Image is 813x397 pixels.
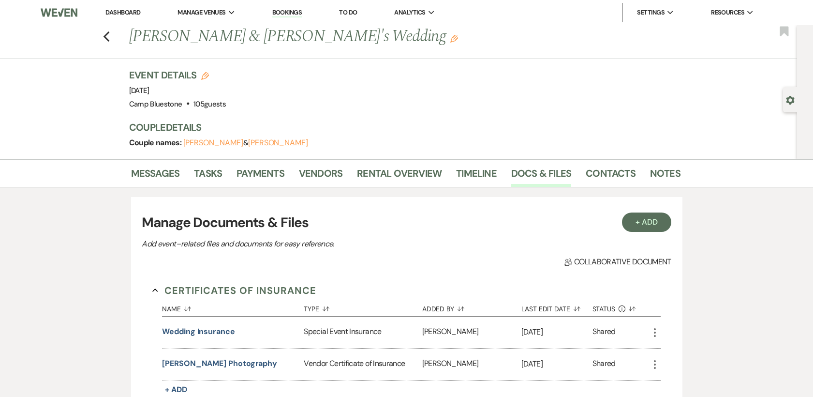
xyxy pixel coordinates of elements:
div: Special Event Insurance [304,317,422,348]
span: Collaborative document [564,256,671,268]
span: Resources [711,8,744,17]
div: [PERSON_NAME] [422,317,521,348]
button: Wedding Insurance [162,326,235,337]
a: Payments [237,166,284,187]
p: [DATE] [521,358,592,370]
h1: [PERSON_NAME] & [PERSON_NAME]'s Wedding [129,25,562,48]
a: Contacts [586,166,636,187]
button: Last Edit Date [521,298,592,316]
button: Added By [422,298,521,316]
span: Camp Bluestone [129,99,182,109]
button: [PERSON_NAME] Photography [162,358,277,369]
a: Docs & Files [511,166,571,187]
span: Analytics [394,8,425,17]
a: Dashboard [105,8,140,16]
span: Settings [637,8,665,17]
span: + Add [165,384,187,395]
a: Vendors [299,166,342,187]
span: Manage Venues [177,8,225,17]
h3: Manage Documents & Files [142,213,671,233]
h3: Couple Details [129,121,671,134]
span: [DATE] [129,86,149,95]
button: Edit [450,34,458,43]
a: Notes [650,166,680,187]
span: 105 guests [193,99,226,109]
button: [PERSON_NAME] [183,139,243,147]
button: + Add [162,383,190,397]
span: Couple names: [129,137,183,148]
button: + Add [622,213,671,232]
button: [PERSON_NAME] [248,139,308,147]
a: Timeline [456,166,497,187]
div: Shared [592,358,616,371]
div: [PERSON_NAME] [422,349,521,380]
button: Status [592,298,649,316]
span: Status [592,305,616,312]
span: & [183,138,308,148]
a: Bookings [272,8,302,17]
button: Open lead details [786,95,795,104]
button: Name [162,298,304,316]
p: [DATE] [521,326,592,338]
img: Weven Logo [41,2,77,23]
a: Messages [131,166,180,187]
button: Type [304,298,422,316]
div: Shared [592,326,616,339]
a: Tasks [194,166,222,187]
div: Vendor Certificate of Insurance [304,349,422,380]
a: Rental Overview [357,166,442,187]
p: Add event–related files and documents for easy reference. [142,238,480,250]
h3: Event Details [129,68,226,82]
button: Certificates of Insurance [152,283,316,298]
a: To Do [339,8,357,16]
